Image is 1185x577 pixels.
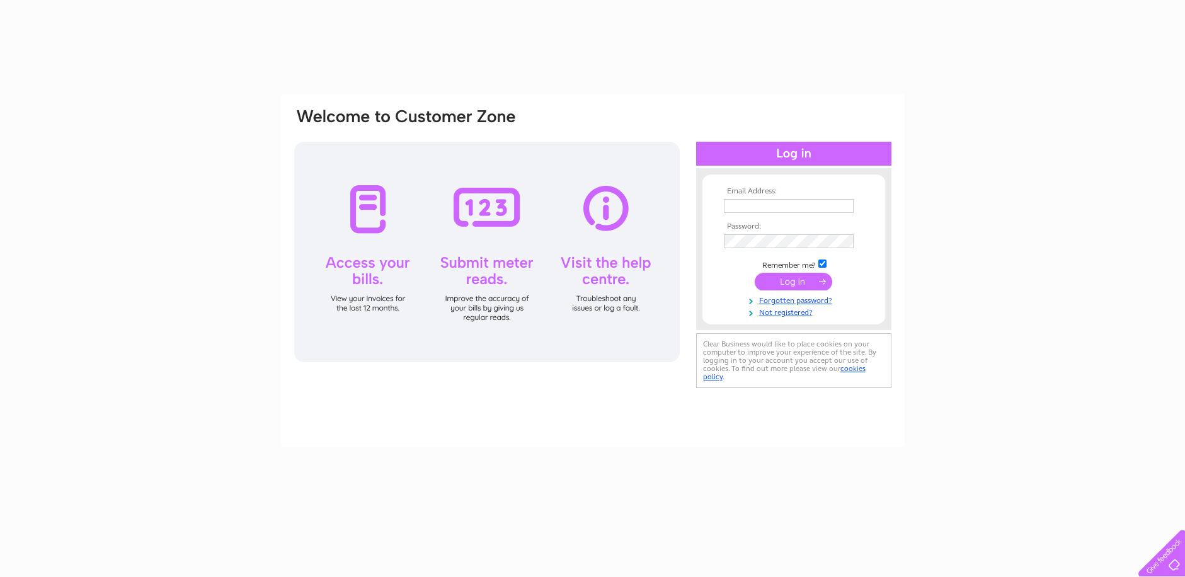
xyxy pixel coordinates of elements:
div: Clear Business would like to place cookies on your computer to improve your experience of the sit... [696,333,891,388]
a: Forgotten password? [724,294,867,306]
a: Not registered? [724,306,867,317]
th: Email Address: [721,187,867,196]
th: Password: [721,222,867,231]
td: Remember me? [721,258,867,270]
a: cookies policy [703,364,866,381]
input: Submit [755,273,832,290]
